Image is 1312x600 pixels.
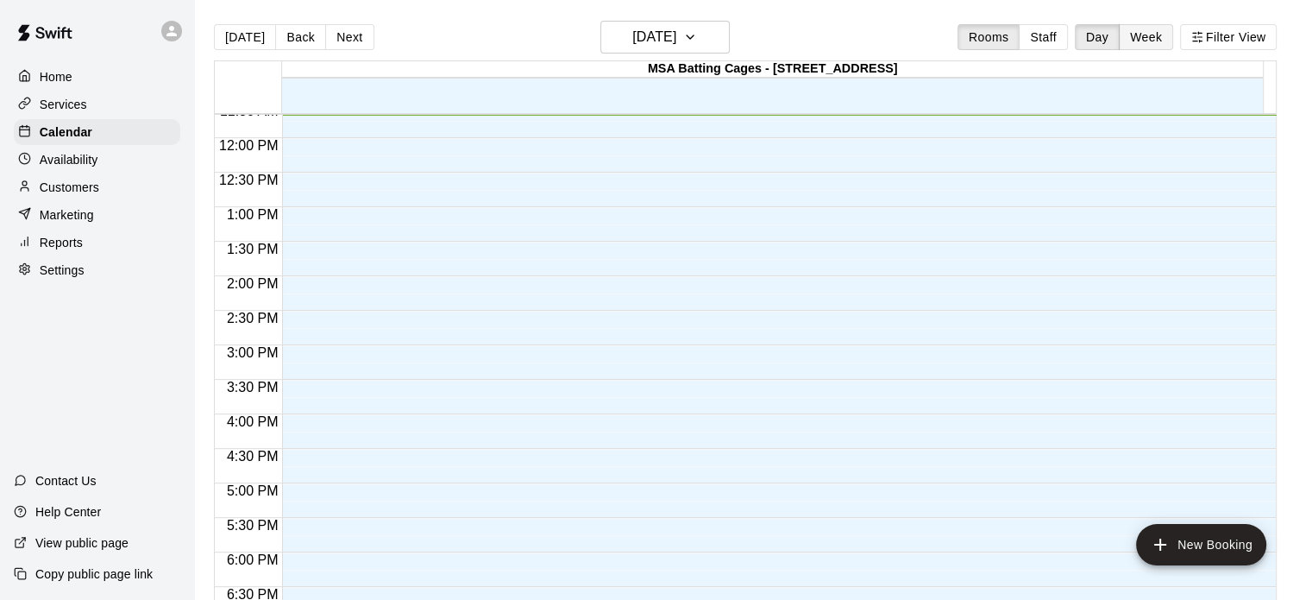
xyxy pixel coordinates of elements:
button: [DATE] [214,24,276,50]
button: [DATE] [600,21,730,54]
button: Day [1075,24,1120,50]
p: Services [40,96,87,113]
p: Availability [40,151,98,168]
a: Services [14,92,180,117]
p: Copy public page link [35,565,153,583]
span: 2:30 PM [223,311,283,325]
p: Calendar [40,123,92,141]
span: 12:30 PM [215,173,282,187]
button: Next [325,24,374,50]
a: Reports [14,230,180,256]
span: 4:30 PM [223,449,283,464]
span: 1:30 PM [223,242,283,256]
span: 5:30 PM [223,518,283,533]
a: Customers [14,174,180,200]
button: Filter View [1180,24,1277,50]
a: Calendar [14,119,180,145]
span: 2:00 PM [223,276,283,291]
button: add [1136,524,1266,565]
a: Availability [14,147,180,173]
div: MSA Batting Cages - [STREET_ADDRESS] [282,61,1264,78]
button: Staff [1019,24,1068,50]
span: 12:00 PM [215,138,282,153]
a: Marketing [14,202,180,228]
span: 5:00 PM [223,483,283,498]
span: 1:00 PM [223,207,283,222]
h6: [DATE] [632,25,676,49]
span: 6:00 PM [223,553,283,567]
span: 3:30 PM [223,380,283,395]
button: Rooms [957,24,1020,50]
p: Contact Us [35,472,97,489]
a: Home [14,64,180,90]
p: Home [40,68,72,85]
span: 3:00 PM [223,345,283,360]
p: Reports [40,234,83,251]
p: Marketing [40,206,94,224]
p: Customers [40,179,99,196]
button: Week [1119,24,1173,50]
span: 4:00 PM [223,414,283,429]
p: View public page [35,534,129,552]
p: Settings [40,262,85,279]
p: Help Center [35,503,101,521]
button: Back [275,24,326,50]
a: Settings [14,257,180,283]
